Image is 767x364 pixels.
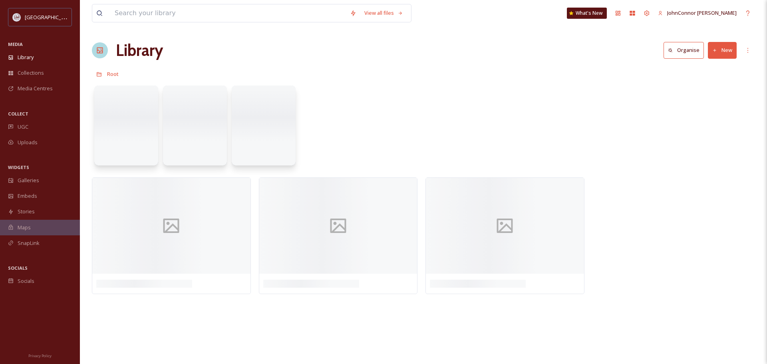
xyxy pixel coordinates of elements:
[18,54,34,61] span: Library
[708,42,737,58] button: New
[360,5,407,21] a: View all files
[111,4,346,22] input: Search your library
[18,239,40,247] span: SnapLink
[107,70,119,78] span: Root
[18,277,34,285] span: Socials
[28,353,52,358] span: Privacy Policy
[18,224,31,231] span: Maps
[667,9,737,16] span: JohnConnor [PERSON_NAME]
[18,69,44,77] span: Collections
[107,69,119,79] a: Root
[567,8,607,19] a: What's New
[18,192,37,200] span: Embeds
[8,41,23,47] span: MEDIA
[18,177,39,184] span: Galleries
[18,208,35,215] span: Stories
[25,13,76,21] span: [GEOGRAPHIC_DATA]
[664,42,704,58] button: Organise
[8,164,29,170] span: WIDGETS
[8,265,28,271] span: SOCIALS
[116,38,163,62] a: Library
[13,13,21,21] img: CollegeStation_Visit_Bug_Color.png
[18,85,53,92] span: Media Centres
[18,139,38,146] span: Uploads
[18,123,28,131] span: UGC
[654,5,741,21] a: JohnConnor [PERSON_NAME]
[28,350,52,360] a: Privacy Policy
[8,111,28,117] span: COLLECT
